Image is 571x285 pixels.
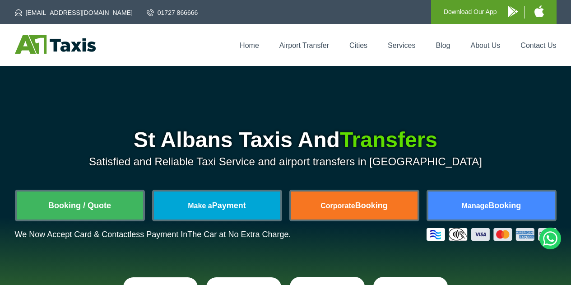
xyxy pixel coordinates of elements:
[240,42,259,49] a: Home
[508,6,518,17] img: A1 Taxis Android App
[15,129,557,151] h1: St Albans Taxis And
[17,192,143,220] a: Booking / Quote
[15,35,96,54] img: A1 Taxis St Albans LTD
[388,42,415,49] a: Services
[534,5,544,17] img: A1 Taxis iPhone App
[436,42,450,49] a: Blog
[340,128,437,152] span: Transfers
[462,202,489,210] span: Manage
[154,192,280,220] a: Make aPayment
[147,8,198,17] a: 01727 866666
[15,155,557,168] p: Satisfied and Reliable Taxi Service and airport transfers in [GEOGRAPHIC_DATA]
[349,42,367,49] a: Cities
[15,230,291,239] p: We Now Accept Card & Contactless Payment In
[15,8,133,17] a: [EMAIL_ADDRESS][DOMAIN_NAME]
[428,192,555,220] a: ManageBooking
[471,42,501,49] a: About Us
[520,42,556,49] a: Contact Us
[444,6,497,18] p: Download Our App
[279,42,329,49] a: Airport Transfer
[188,202,212,210] span: Make a
[187,230,291,239] span: The Car at No Extra Charge.
[427,228,557,241] img: Credit And Debit Cards
[291,192,418,220] a: CorporateBooking
[320,202,355,210] span: Corporate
